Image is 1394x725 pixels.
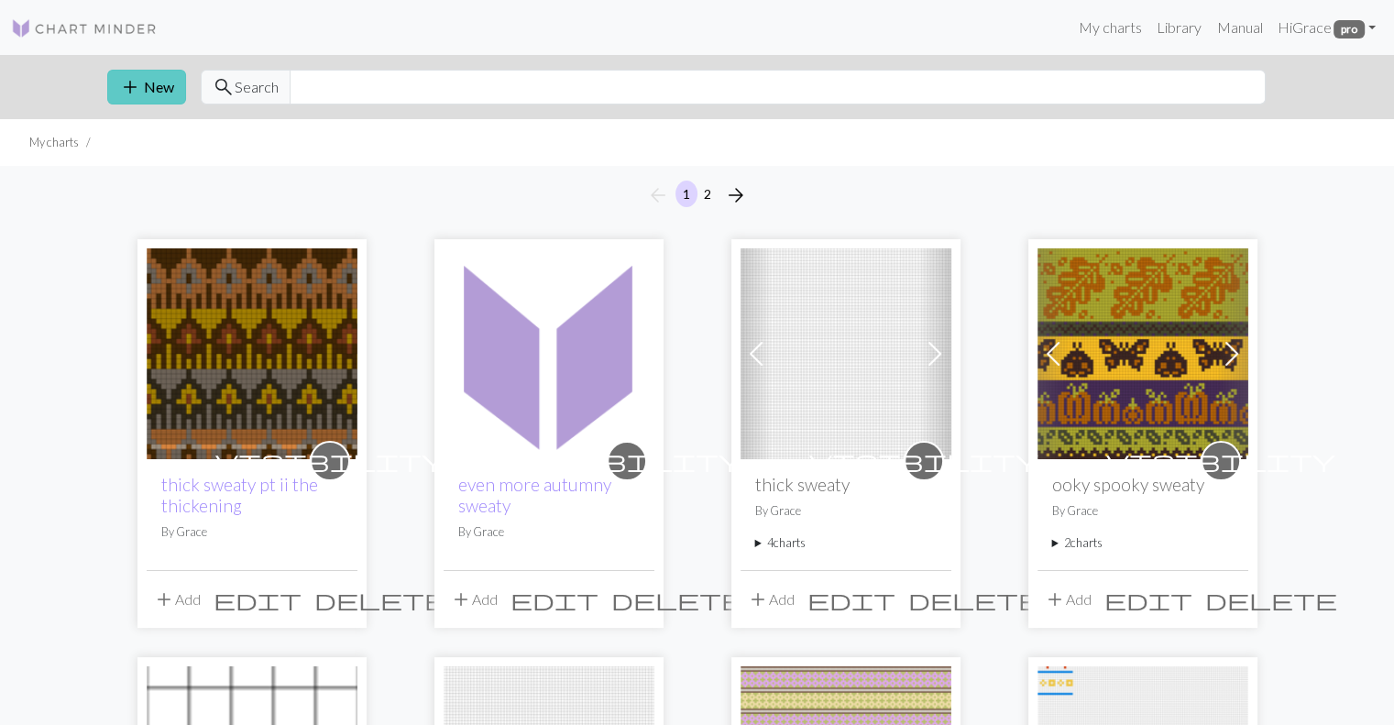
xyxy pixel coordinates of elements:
[747,587,769,612] span: add
[809,443,1038,479] i: private
[147,343,357,360] a: thick sweaty pt ii the thickening
[1199,582,1344,617] button: Delete
[1104,587,1192,612] span: edit
[718,181,754,210] button: Next
[755,474,937,495] h2: thick sweaty
[640,181,754,210] nav: Page navigation
[512,443,741,479] i: private
[1098,582,1199,617] button: Edit
[510,587,598,612] span: edit
[512,446,741,475] span: visibility
[902,582,1047,617] button: Delete
[458,474,611,516] a: even more autumny sweaty
[741,248,951,459] img: thick sweaty
[444,248,654,459] img: even more autumny sweaty
[147,248,357,459] img: thick sweaty pt ii the thickening
[207,582,308,617] button: Edit
[1269,9,1383,46] a: HiGrace pro
[161,523,343,541] p: By Grace
[1334,20,1365,38] span: pro
[1037,582,1098,617] button: Add
[444,582,504,617] button: Add
[1106,446,1335,475] span: visibility
[1071,9,1149,46] a: My charts
[675,181,697,207] button: 1
[510,588,598,610] i: Edit
[1044,587,1066,612] span: add
[1052,474,1234,495] h2: ooky spooky sweaty
[741,343,951,360] a: thick sweaty
[458,523,640,541] p: By Grace
[444,343,654,360] a: even more autumny sweaty
[504,582,605,617] button: Edit
[801,582,902,617] button: Edit
[1037,343,1248,360] a: ooky spooky sweaty
[725,184,747,206] i: Next
[161,474,318,516] a: thick sweaty pt ii the thickening
[741,582,801,617] button: Add
[1209,9,1269,46] a: Manual
[11,17,158,39] img: Logo
[697,181,719,207] button: 2
[215,446,445,475] span: visibility
[1149,9,1209,46] a: Library
[611,587,743,612] span: delete
[119,74,141,100] span: add
[213,74,235,100] span: search
[450,587,472,612] span: add
[908,587,1040,612] span: delete
[235,76,279,98] span: Search
[308,582,453,617] button: Delete
[1052,534,1234,552] summary: 2charts
[147,582,207,617] button: Add
[755,534,937,552] summary: 4charts
[1052,502,1234,520] p: By Grace
[29,134,79,151] li: My charts
[809,446,1038,475] span: visibility
[807,587,895,612] span: edit
[807,588,895,610] i: Edit
[1037,248,1248,459] img: ooky spooky sweaty
[153,587,175,612] span: add
[107,70,186,104] button: New
[214,588,302,610] i: Edit
[314,587,446,612] span: delete
[1106,443,1335,479] i: private
[1104,588,1192,610] i: Edit
[214,587,302,612] span: edit
[215,443,445,479] i: private
[1205,587,1337,612] span: delete
[605,582,750,617] button: Delete
[755,502,937,520] p: By Grace
[725,182,747,208] span: arrow_forward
